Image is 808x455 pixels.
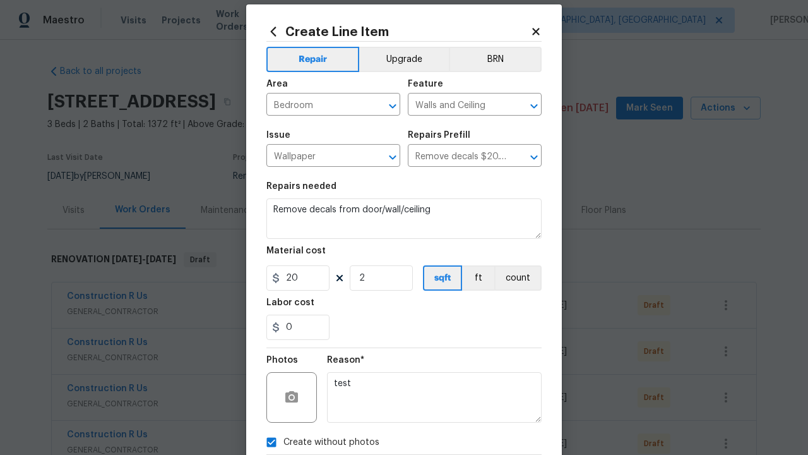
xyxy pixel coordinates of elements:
button: Open [525,149,543,166]
button: sqft [423,265,462,291]
h5: Area [266,80,288,88]
h5: Material cost [266,246,326,255]
h5: Photos [266,356,298,365]
h5: Repairs Prefill [408,131,470,140]
button: ft [462,265,494,291]
textarea: Remove decals from door/wall/ceiling [266,198,542,239]
h5: Issue [266,131,290,140]
span: Create without photos [283,436,379,449]
h2: Create Line Item [266,25,530,39]
textarea: test [327,372,542,423]
h5: Repairs needed [266,182,336,191]
button: Upgrade [359,47,449,72]
h5: Feature [408,80,443,88]
button: Repair [266,47,359,72]
button: count [494,265,542,291]
h5: Labor cost [266,298,314,307]
button: Open [525,97,543,115]
button: Open [384,97,401,115]
h5: Reason* [327,356,364,365]
button: BRN [449,47,542,72]
button: Open [384,149,401,166]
